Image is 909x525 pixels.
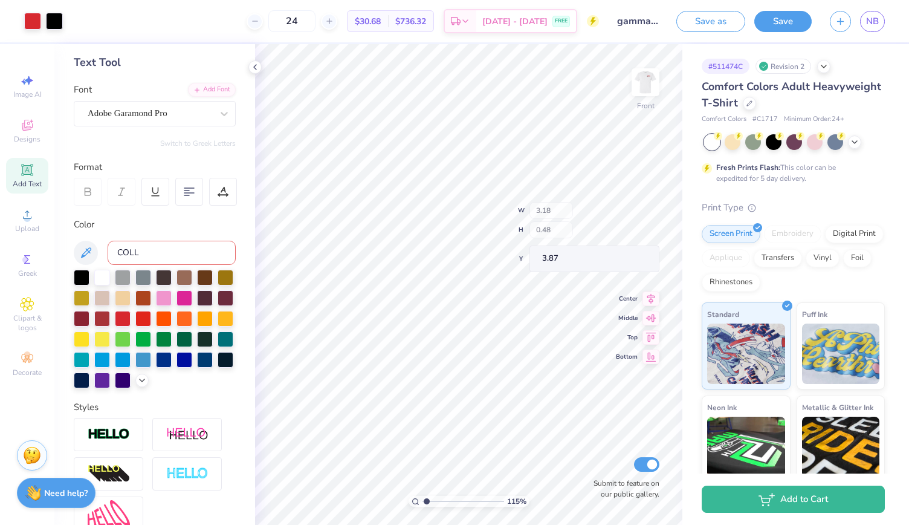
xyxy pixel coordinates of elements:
[507,496,526,507] span: 115 %
[702,114,746,125] span: Comfort Colors
[707,308,739,321] span: Standard
[676,11,745,32] button: Save as
[843,249,872,267] div: Foil
[587,478,659,500] label: Submit to feature on our public gallery.
[555,17,568,25] span: FREE
[802,417,880,477] img: Metallic & Glitter Ink
[160,139,236,148] button: Switch to Greek Letters
[707,401,737,414] span: Neon Ink
[44,487,88,499] strong: Need help?
[18,269,37,278] span: Greek
[13,90,42,99] span: Image AI
[784,114,844,125] span: Minimum Order: 24 +
[74,83,92,97] label: Font
[754,249,802,267] div: Transfers
[806,249,839,267] div: Vinyl
[616,314,638,322] span: Middle
[166,467,209,481] img: Negative Space
[88,465,130,484] img: 3d Illusion
[866,15,879,28] span: NB
[108,241,236,265] input: e.g. 7428 c
[616,353,638,361] span: Bottom
[702,273,760,292] div: Rhinestones
[764,225,821,243] div: Embroidery
[15,224,39,233] span: Upload
[74,400,236,414] div: Styles
[74,54,236,71] div: Text Tool
[14,134,40,144] span: Designs
[616,295,638,303] span: Center
[608,9,667,33] input: Untitled Design
[482,15,548,28] span: [DATE] - [DATE]
[188,83,236,97] div: Add Font
[825,225,884,243] div: Digital Print
[166,427,209,442] img: Shadow
[702,486,885,513] button: Add to Cart
[802,308,827,321] span: Puff Ink
[637,100,655,111] div: Front
[13,179,42,189] span: Add Text
[802,401,873,414] span: Metallic & Glitter Ink
[707,324,785,384] img: Standard
[702,79,881,110] span: Comfort Colors Adult Heavyweight T-Shirt
[860,11,885,32] a: NB
[702,59,749,74] div: # 511474C
[755,59,811,74] div: Revision 2
[633,70,658,94] img: Front
[752,114,778,125] span: # C1717
[754,11,812,32] button: Save
[802,324,880,384] img: Puff Ink
[74,160,237,174] div: Format
[702,225,760,243] div: Screen Print
[616,333,638,342] span: Top
[395,15,426,28] span: $736.32
[13,368,42,377] span: Decorate
[702,201,885,215] div: Print Type
[6,313,48,333] span: Clipart & logos
[716,162,865,184] div: This color can be expedited for 5 day delivery.
[716,163,780,172] strong: Fresh Prints Flash:
[74,218,236,232] div: Color
[355,15,381,28] span: $30.68
[707,417,785,477] img: Neon Ink
[88,428,130,442] img: Stroke
[268,10,315,32] input: – –
[702,249,750,267] div: Applique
